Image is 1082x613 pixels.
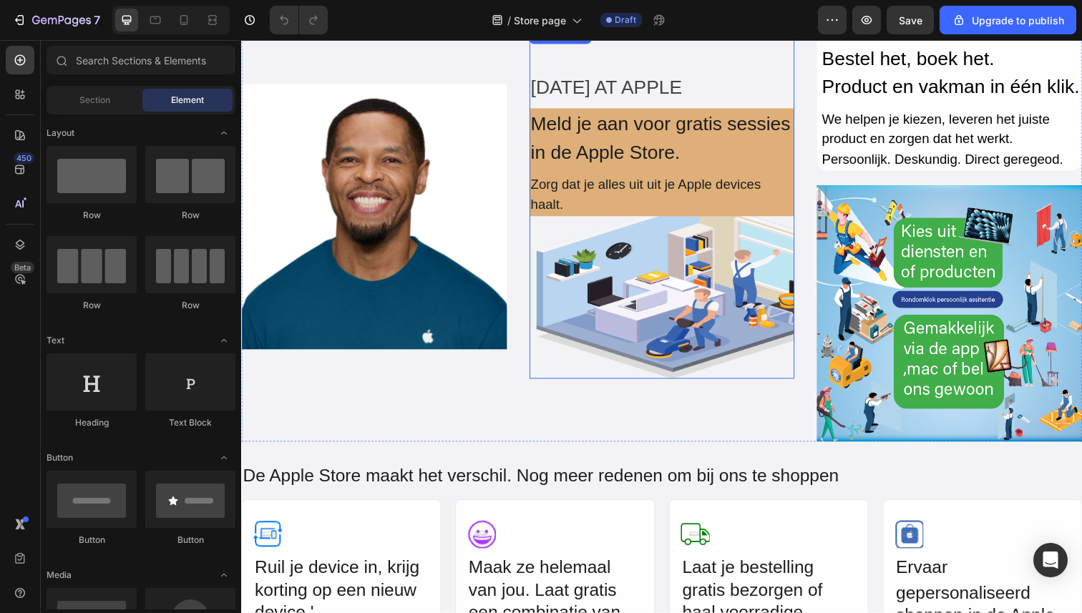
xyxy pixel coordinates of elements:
span: Media [47,569,72,582]
div: Ervaar [667,525,847,551]
div: Heading [47,416,137,429]
button: 7 [6,6,107,34]
div: Text Block [145,416,235,429]
p: Persoonlijk. Deskundig. Direct geregeod. [593,112,857,133]
span: Element [171,94,204,107]
span: Section [79,94,110,107]
p: Bestel het, boek het. [593,5,857,34]
div: Button [47,534,137,546]
div: Undo/Redo [270,6,328,34]
button: Upgrade to publish [940,6,1076,34]
div: Meld je aan voor gratis sessies in de Apple Store. [294,70,565,131]
span: Toggle open [213,329,235,352]
span: Button [47,451,73,464]
div: Zorg dat je alles uit uit je Apple devices haalt. [294,137,565,180]
div: Row [47,299,137,312]
div: Ruil je device in, krijg korting op een nieuw device.' [12,525,192,598]
span: Layout [47,127,74,139]
span: Draft [615,14,636,26]
div: Button [145,534,235,546]
p: We helpen je kiezen, leveren het juiste product en zorgen dat het werkt. [593,72,857,112]
span: Save [899,14,922,26]
div: Beta [11,262,34,273]
img: Alt image [449,490,478,519]
span: Store page [514,13,566,28]
span: Toggle open [213,122,235,144]
div: Row [145,299,235,312]
span: Text [47,334,64,347]
div: Row [145,209,235,222]
div: Row [47,209,137,222]
span: Toggle open [213,446,235,469]
iframe: Design area [241,40,1082,613]
p: Product en vakman in één klik. [593,34,857,63]
img: Alt image [12,490,42,519]
img: Alt image [667,490,696,519]
div: 450 [14,152,34,164]
button: Save [887,6,934,34]
div: Open Intercom Messenger [1033,543,1068,577]
div: Upgrade to publish [952,13,1064,28]
img: Alt image [230,490,260,519]
img: [object Object] [588,139,859,411]
p: 7 [94,11,100,29]
span: / [507,13,511,28]
input: Search Sections & Elements [47,46,235,74]
span: Toggle open [213,564,235,587]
